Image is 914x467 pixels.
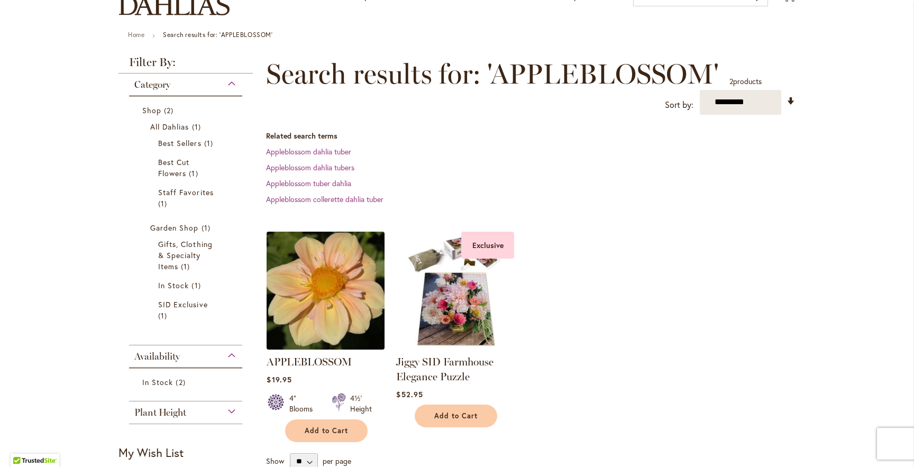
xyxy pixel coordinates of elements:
[142,377,173,387] span: In Stock
[267,374,291,384] span: $19.95
[192,121,204,132] span: 1
[150,121,224,132] a: All Dahlias
[396,389,423,399] span: $52.95
[266,194,383,204] a: Appleblossom collerette dahlia tuber
[729,73,762,90] p: products
[266,162,354,172] a: Appleblossom dahlia tubers
[164,105,176,116] span: 2
[158,157,216,179] a: Best Cut Flowers
[158,138,202,148] span: Best Sellers
[142,377,232,388] a: In Stock 2
[150,223,199,233] span: Garden Shop
[191,280,203,291] span: 1
[158,299,216,321] a: SID Exclusive
[266,131,796,141] dt: Related search terms
[150,222,224,233] a: Garden Shop
[163,31,272,39] strong: Search results for: 'APPLEBLOSSOM'
[729,76,733,86] span: 2
[350,393,372,414] div: 4½' Height
[665,95,693,115] label: Sort by:
[396,342,514,352] a: Jiggy SID Farmhouse Elegance Puzzle Exclusive
[204,138,216,149] span: 1
[176,377,188,388] span: 2
[142,105,161,115] span: Shop
[128,31,144,39] a: Home
[189,168,200,179] span: 1
[118,57,253,74] strong: Filter By:
[264,228,388,352] img: APPLEBLOSSOM
[181,261,193,272] span: 1
[267,342,385,352] a: APPLEBLOSSOM
[323,455,351,465] span: per page
[158,280,189,290] span: In Stock
[142,105,232,116] a: Shop
[8,429,38,459] iframe: Launch Accessibility Center
[158,239,213,271] span: Gifts, Clothing & Specialty Items
[266,58,719,90] span: Search results for: 'APPLEBLOSSOM'
[285,419,368,442] button: Add to Cart
[150,122,189,132] span: All Dahlias
[202,222,213,233] span: 1
[396,355,493,383] a: Jiggy SID Farmhouse Elegance Puzzle
[158,157,189,178] span: Best Cut Flowers
[158,187,214,197] span: Staff Favorites
[396,232,514,350] img: Jiggy SID Farmhouse Elegance Puzzle
[158,310,170,321] span: 1
[266,146,351,157] a: Appleblossom dahlia tuber
[266,178,351,188] a: Appleblossom tuber dahlia
[134,351,180,362] span: Availability
[158,299,208,309] span: SID Exclusive
[266,455,284,465] span: Show
[415,405,497,427] button: Add to Cart
[158,187,216,209] a: Staff Favorites
[134,79,170,90] span: Category
[158,198,170,209] span: 1
[158,138,216,149] a: Best Sellers
[461,232,514,259] div: Exclusive
[305,426,348,435] span: Add to Cart
[118,445,184,460] strong: My Wish List
[158,239,216,272] a: Gifts, Clothing &amp; Specialty Items
[434,411,478,420] span: Add to Cart
[134,407,186,418] span: Plant Height
[289,393,319,414] div: 4" Blooms
[158,280,216,291] a: In Stock
[267,355,352,368] a: APPLEBLOSSOM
